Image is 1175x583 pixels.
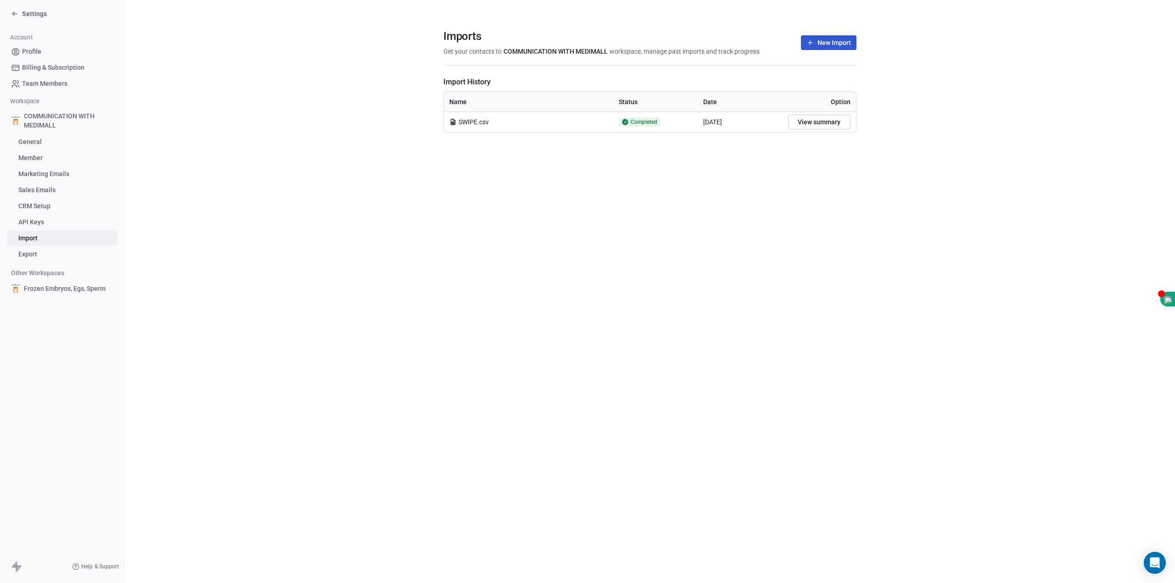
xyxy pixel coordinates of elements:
[7,215,117,230] a: API Keys
[18,153,43,163] span: Member
[6,31,37,44] span: Account
[7,44,117,59] a: Profile
[7,183,117,198] a: Sales Emails
[18,185,56,195] span: Sales Emails
[11,9,47,18] a: Settings
[22,63,84,72] span: Billing & Subscription
[18,137,42,147] span: General
[449,97,467,106] span: Name
[11,284,20,293] img: Medimall%20logo%20(2).1.jpg
[81,563,118,570] span: Help & Support
[18,201,50,211] span: CRM Setup
[7,247,117,262] a: Export
[831,98,850,105] span: Option
[631,118,657,126] span: Completed
[7,199,117,214] a: CRM Setup
[7,60,117,75] a: Billing & Subscription
[24,284,106,293] span: Frozen Embryos, Egs, Sperm
[22,9,47,18] span: Settings
[443,47,502,56] span: Get your contacts to
[610,47,760,56] span: workspace, manage past imports and track progress
[788,115,850,129] button: View summary
[443,77,856,88] span: Import History
[801,35,856,50] button: New Import
[1144,552,1166,574] div: Open Intercom Messenger
[22,79,67,89] span: Team Members
[7,266,68,280] span: Other Workspaces
[18,233,38,243] span: Import
[504,47,608,56] span: COMMUNICATION WITH MEDIMALL
[72,563,118,570] a: Help & Support
[619,98,638,105] span: Status
[11,116,20,125] img: Medimall%20logo%20(2).1.jpg
[18,250,37,259] span: Export
[7,167,117,182] a: Marketing Emails
[7,231,117,246] a: Import
[459,117,489,127] span: SWIPE.csv
[7,76,117,91] a: Team Members
[6,94,43,108] span: Workspace
[24,111,113,130] span: COMMUNICATION WITH MEDIMALL
[22,47,41,56] span: Profile
[18,169,69,179] span: Marketing Emails
[703,98,717,105] span: Date
[443,29,760,43] span: Imports
[703,117,777,127] div: [DATE]
[7,134,117,150] a: General
[18,217,44,227] span: API Keys
[7,150,117,166] a: Member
